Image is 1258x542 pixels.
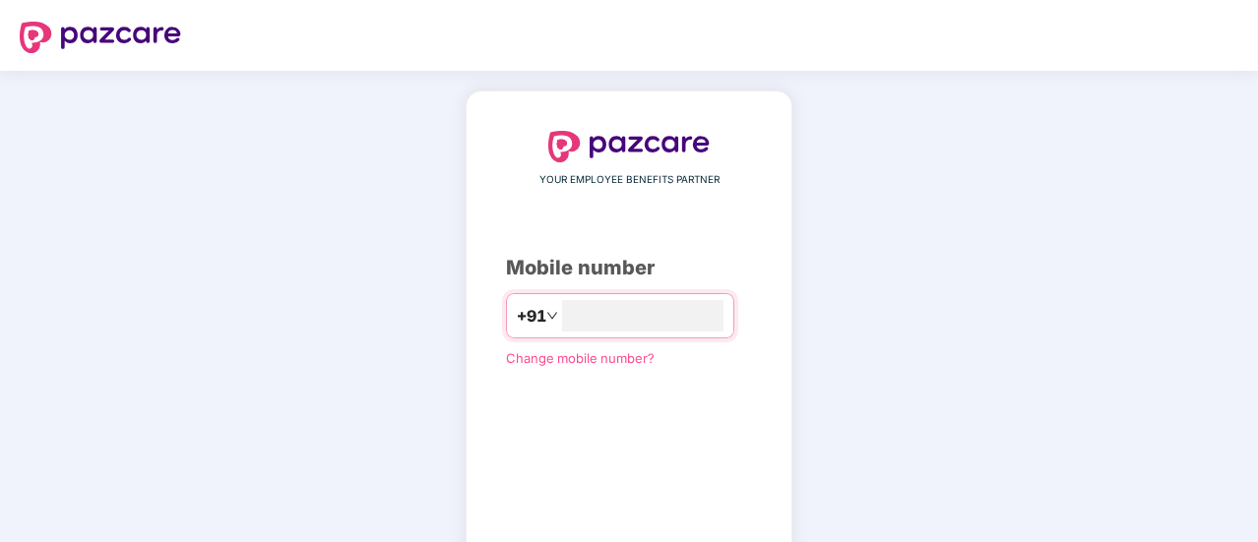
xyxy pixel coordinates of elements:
[517,304,546,329] span: +91
[539,172,720,188] span: YOUR EMPLOYEE BENEFITS PARTNER
[548,131,710,162] img: logo
[546,310,558,322] span: down
[506,350,655,366] a: Change mobile number?
[20,22,181,53] img: logo
[506,253,752,283] div: Mobile number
